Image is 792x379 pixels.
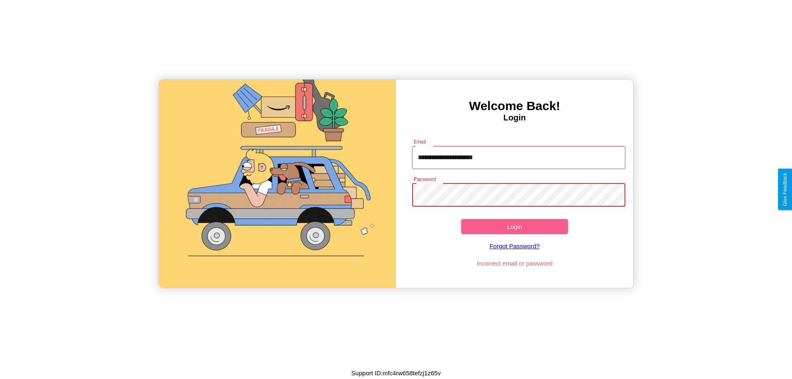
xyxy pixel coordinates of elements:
[408,258,622,269] p: Incorrect email or password
[351,367,441,379] p: Support ID: mfc4rw658tefzj1z65v
[396,113,633,122] h4: Login
[408,234,622,258] a: Forgot Password?
[414,176,436,183] label: Password
[782,173,788,206] div: Give Feedback
[461,219,568,234] button: Login
[396,99,633,113] h3: Welcome Back!
[159,80,396,288] img: gif
[414,138,427,145] label: Email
